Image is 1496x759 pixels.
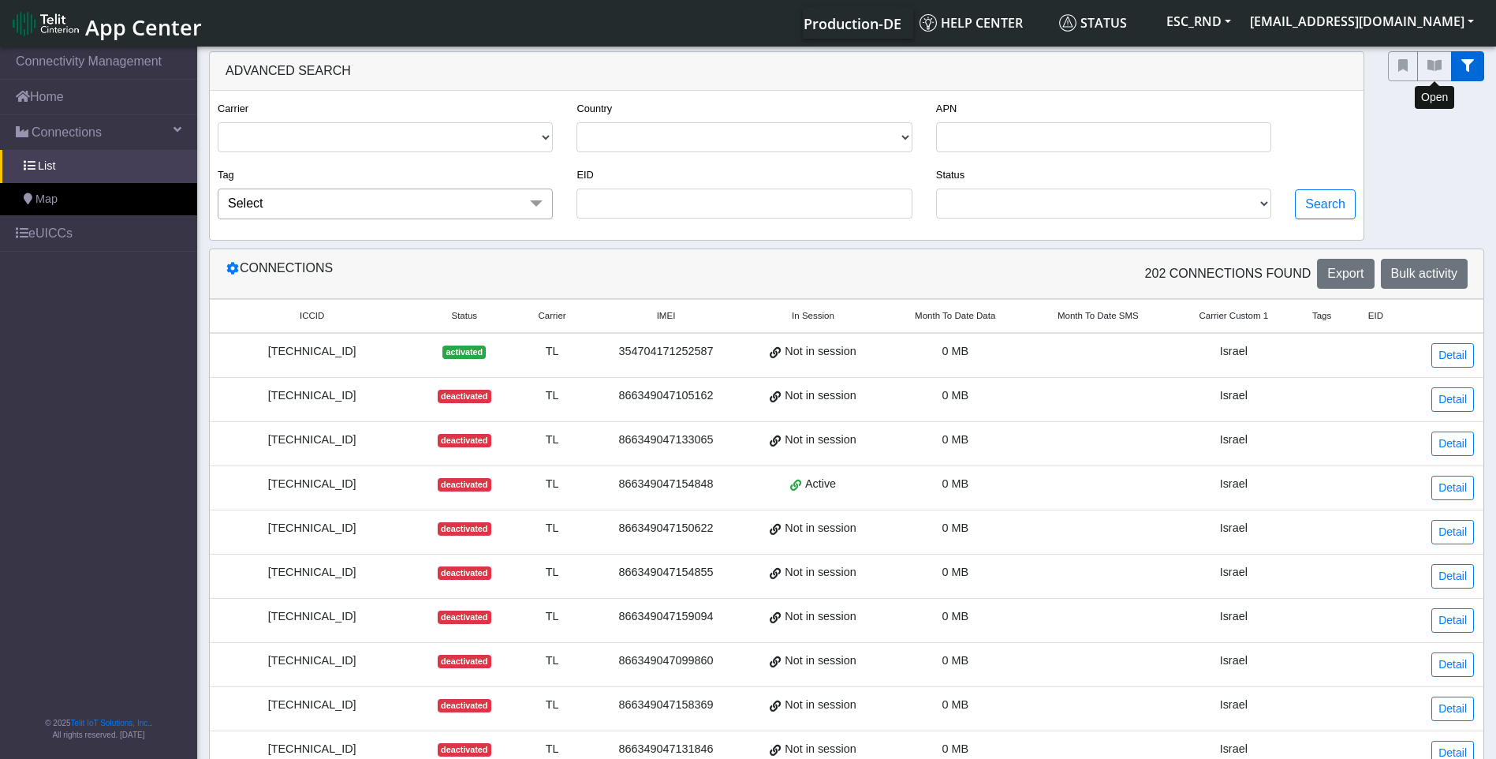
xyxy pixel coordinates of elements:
button: Export [1317,259,1374,289]
img: status.svg [1059,14,1076,32]
span: Month To Date SMS [1058,309,1139,323]
span: 0 MB [942,610,968,623]
div: Israel [1179,608,1288,626]
span: 0 MB [942,522,968,534]
span: Export [1327,267,1364,280]
div: [TECHNICAL_ID] [219,476,405,493]
span: App Center [85,13,202,42]
div: TL [524,476,580,493]
div: Israel [1179,697,1288,714]
span: ICCID [300,309,324,323]
span: 202 Connections found [1145,264,1311,283]
span: 0 MB [942,389,968,402]
span: Help center [920,14,1023,32]
div: 866349047150622 [599,520,733,537]
span: deactivated [438,522,491,535]
div: TL [524,343,580,361]
button: Bulk activity [1381,259,1468,289]
span: deactivated [438,655,491,667]
span: Not in session [785,652,856,670]
span: deactivated [438,611,491,623]
div: 354704171252587 [599,343,733,361]
a: Help center [913,7,1053,39]
div: TL [524,432,580,449]
div: TL [524,387,580,405]
span: 0 MB [942,654,968,667]
div: 866349047159094 [599,608,733,626]
div: TL [524,697,580,714]
a: Your current platform instance [803,7,901,39]
span: Tags [1312,309,1331,323]
div: [TECHNICAL_ID] [219,520,405,537]
div: Israel [1179,432,1288,449]
span: deactivated [438,566,491,579]
a: Detail [1431,652,1474,677]
div: Israel [1179,387,1288,405]
div: Israel [1179,652,1288,670]
span: Not in session [785,564,856,581]
span: Select [228,196,263,210]
a: Detail [1431,476,1474,500]
label: APN [936,101,957,116]
span: 0 MB [942,477,968,490]
span: Not in session [785,741,856,758]
span: 0 MB [942,698,968,711]
label: Tag [218,167,234,182]
div: Israel [1179,741,1288,758]
span: deactivated [438,743,491,756]
span: Status [1059,14,1127,32]
span: Production-DE [804,14,901,33]
a: Status [1053,7,1157,39]
a: Detail [1431,608,1474,633]
img: logo-telit-cinterion-gw-new.png [13,11,79,36]
a: Detail [1431,697,1474,721]
a: Detail [1431,520,1474,544]
div: TL [524,741,580,758]
div: 866349047154855 [599,564,733,581]
span: Connections [32,123,102,142]
div: [TECHNICAL_ID] [219,741,405,758]
button: [EMAIL_ADDRESS][DOMAIN_NAME] [1240,7,1483,36]
a: Detail [1431,432,1474,456]
div: Israel [1179,476,1288,493]
div: 866349047131846 [599,741,733,758]
div: TL [524,652,580,670]
div: Israel [1179,343,1288,361]
button: ESC_RND [1157,7,1240,36]
span: Not in session [785,387,856,405]
a: Detail [1431,343,1474,368]
div: 866349047099860 [599,652,733,670]
div: TL [524,608,580,626]
span: Month To Date Data [915,309,995,323]
span: Not in session [785,608,856,626]
div: Advanced Search [210,52,1364,91]
span: 0 MB [942,433,968,446]
div: Open [1415,86,1454,109]
label: Country [576,101,612,116]
span: activated [442,346,486,358]
div: [TECHNICAL_ID] [219,343,405,361]
div: TL [524,564,580,581]
div: [TECHNICAL_ID] [219,387,405,405]
div: TL [524,520,580,537]
span: EID [1368,309,1383,323]
div: [TECHNICAL_ID] [219,432,405,449]
a: App Center [13,6,200,40]
span: Active [805,476,836,493]
div: [TECHNICAL_ID] [219,564,405,581]
img: knowledge.svg [920,14,937,32]
div: Israel [1179,564,1288,581]
span: 0 MB [942,742,968,755]
span: In Session [792,309,834,323]
label: EID [576,167,593,182]
div: 866349047154848 [599,476,733,493]
span: Status [451,309,477,323]
span: deactivated [438,434,491,447]
span: Map [35,191,58,208]
span: Not in session [785,520,856,537]
span: Not in session [785,432,856,449]
span: Not in session [785,697,856,714]
div: [TECHNICAL_ID] [219,697,405,714]
span: Carrier Custom 1 [1199,309,1268,323]
a: Detail [1431,387,1474,412]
